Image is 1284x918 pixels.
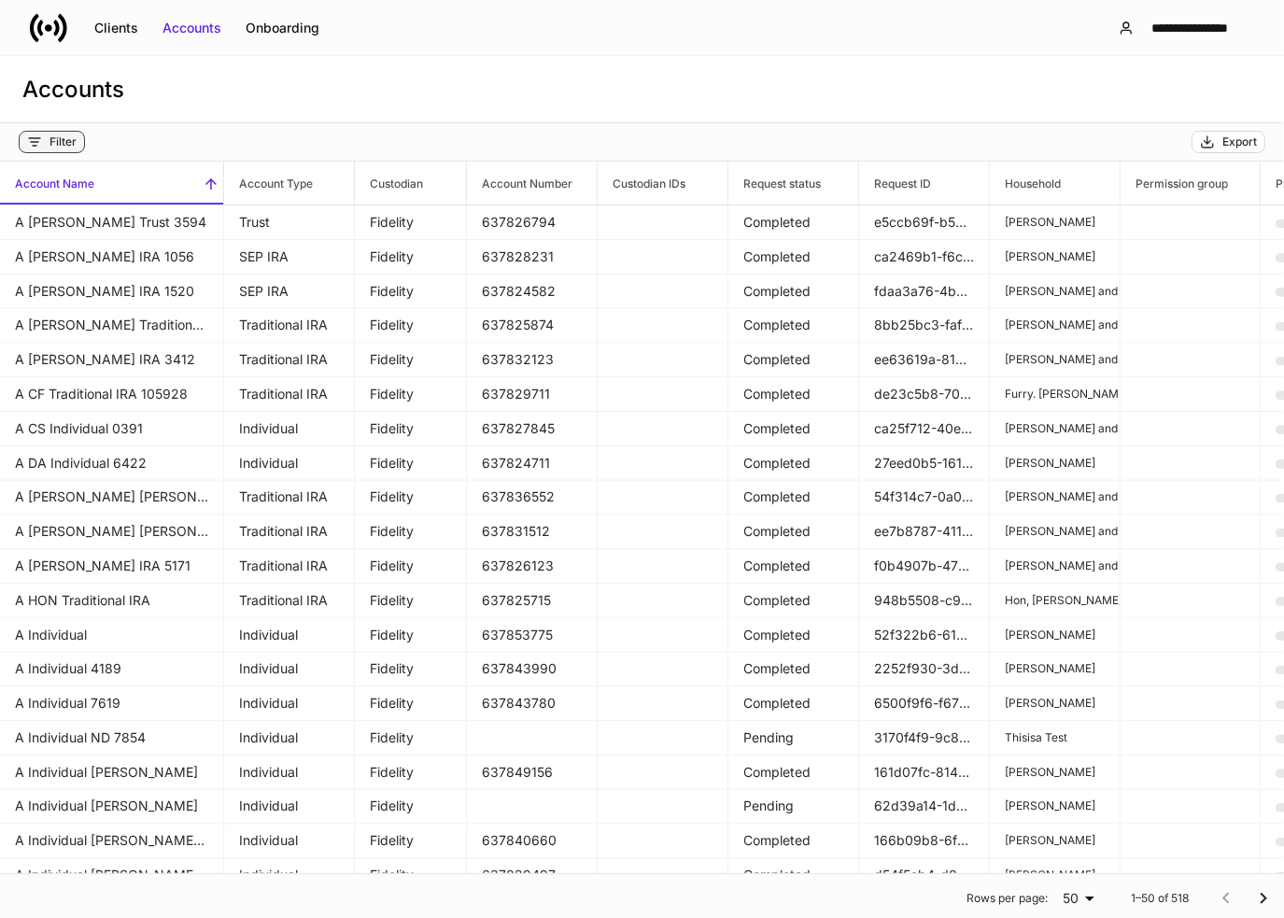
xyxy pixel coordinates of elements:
[224,515,355,549] td: Traditional IRA
[859,515,990,549] td: ee7b8787-4113-45a4-ba1b-38262c506143
[1005,833,1105,848] p: [PERSON_NAME]
[728,652,859,686] td: Completed
[467,275,598,309] td: 637824582
[467,756,598,790] td: 637849156
[728,162,858,205] span: Request status
[728,446,859,481] td: Completed
[1055,889,1101,908] div: 50
[22,75,124,105] h3: Accounts
[355,412,467,446] td: Fidelity
[728,618,859,653] td: Completed
[467,858,598,893] td: 637829497
[1005,489,1105,504] p: [PERSON_NAME] and [PERSON_NAME]
[355,686,467,721] td: Fidelity
[467,618,598,653] td: 637853775
[82,13,150,43] button: Clients
[355,240,467,275] td: Fidelity
[224,175,313,192] h6: Account Type
[859,162,989,205] span: Request ID
[224,240,355,275] td: SEP IRA
[967,891,1048,906] p: Rows per page:
[1005,456,1105,471] p: [PERSON_NAME]
[859,858,990,893] td: d54f5ab4-d0e2-4e7d-b2bd-50b19f85a4cf
[728,308,859,343] td: Completed
[728,515,859,549] td: Completed
[1005,558,1105,573] p: [PERSON_NAME] and [PERSON_NAME]
[224,549,355,584] td: Traditional IRA
[162,19,221,37] div: Accounts
[728,756,859,790] td: Completed
[224,686,355,721] td: Individual
[94,19,138,37] div: Clients
[728,790,859,825] td: Pending
[224,584,355,618] td: Traditional IRA
[224,721,355,756] td: Individual
[1005,284,1105,299] p: [PERSON_NAME] and [PERSON_NAME]
[728,549,859,584] td: Completed
[224,824,355,858] td: Individual
[355,652,467,686] td: Fidelity
[467,343,598,377] td: 637832123
[859,652,990,686] td: 2252f930-3d12-40f2-a9f2-5add2a0d62db
[224,618,355,653] td: Individual
[1005,318,1105,332] p: [PERSON_NAME] and [PERSON_NAME]
[728,480,859,515] td: Completed
[355,446,467,481] td: Fidelity
[1222,134,1257,149] div: Export
[1005,387,1105,402] p: Furry. [PERSON_NAME]
[150,13,233,43] button: Accounts
[224,343,355,377] td: Traditional IRA
[728,824,859,858] td: Completed
[224,377,355,412] td: Traditional IRA
[859,446,990,481] td: 27eed0b5-1618-4d40-a74f-c82af243311f
[467,446,598,481] td: 637824711
[1005,765,1105,780] p: [PERSON_NAME]
[224,275,355,309] td: SEP IRA
[355,549,467,584] td: Fidelity
[1005,628,1105,643] p: [PERSON_NAME]
[355,824,467,858] td: Fidelity
[728,858,859,893] td: Completed
[355,515,467,549] td: Fidelity
[355,584,467,618] td: Fidelity
[859,824,990,858] td: 166b09b8-6fe1-4627-8db4-248f8bf328ce
[859,790,990,825] td: 62d39a14-1da7-4642-8f61-ea0b6c41f0be
[355,343,467,377] td: Fidelity
[355,205,467,240] td: Fidelity
[467,652,598,686] td: 637843990
[859,756,990,790] td: 161d07fc-8146-4b47-ba92-929a411b4545
[233,13,332,43] button: Onboarding
[467,480,598,515] td: 637836552
[1245,880,1282,917] button: Go to next page
[728,343,859,377] td: Completed
[1121,162,1260,205] span: Permission group
[728,584,859,618] td: Completed
[728,175,821,192] h6: Request status
[859,308,990,343] td: 8bb25bc3-faf2-44a9-9420-b615db4f8c08
[355,275,467,309] td: Fidelity
[598,162,727,205] span: Custodian IDs
[859,618,990,653] td: 52f322b6-61c4-4408-a27a-4347488a91aa
[355,721,467,756] td: Fidelity
[859,377,990,412] td: de23c5b8-7004-46e8-aa9b-ff1c4ab888b9
[467,515,598,549] td: 637831512
[1005,421,1105,436] p: [PERSON_NAME] and [PERSON_NAME]
[467,686,598,721] td: 637843780
[728,686,859,721] td: Completed
[224,162,354,205] span: Account Type
[728,721,859,756] td: Pending
[859,412,990,446] td: ca25f712-40ed-40f8-ac84-90b54359ae68
[355,790,467,825] td: Fidelity
[859,240,990,275] td: ca2469b1-f6c3-4365-8815-b40ab6401042
[467,549,598,584] td: 637826123
[1005,799,1105,814] p: [PERSON_NAME]
[224,446,355,481] td: Individual
[1121,175,1228,192] h6: Permission group
[467,205,598,240] td: 637826794
[224,412,355,446] td: Individual
[355,618,467,653] td: Fidelity
[1005,868,1105,883] p: [PERSON_NAME]
[859,549,990,584] td: f0b4907b-472b-4f55-afec-f89c8cbb64c0
[990,162,1120,205] span: Household
[355,377,467,412] td: Fidelity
